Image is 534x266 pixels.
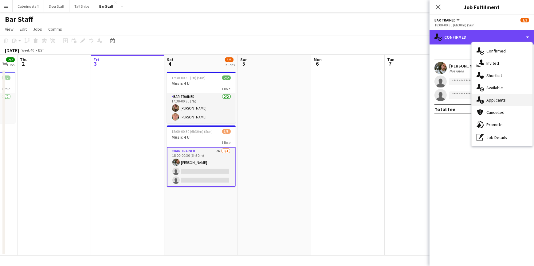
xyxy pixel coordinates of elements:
h3: Music 4 U [167,81,236,86]
span: 1 Role [222,140,231,145]
span: 5 [239,60,248,67]
button: Door Staff [44,0,69,12]
button: Catering staff [13,0,44,12]
span: 3 [92,60,99,67]
span: Mon [314,57,322,62]
h3: Job Fulfilment [430,3,534,11]
h3: Music 4 U [167,134,236,140]
div: Total fee [434,106,455,112]
div: 1 Job [6,63,14,67]
div: [DATE] [5,47,19,53]
div: BST [38,48,44,52]
div: 18:00-00:30 (6h30m) (Sun) [434,23,529,27]
span: Jobs [33,26,42,32]
a: Jobs [30,25,45,33]
span: 17:30-00:30 (7h) (Sun) [172,75,206,80]
span: 2/2 [2,75,10,80]
div: Not rated [449,69,465,73]
span: 1/3 [520,18,529,22]
a: Comms [46,25,65,33]
a: View [2,25,16,33]
span: 3/5 [225,57,234,62]
span: 4 [166,60,174,67]
app-card-role: Bar trained2A1/318:00-00:30 (6h30m)[PERSON_NAME] [167,147,236,187]
span: Comms [48,26,62,32]
app-job-card: 18:00-00:30 (6h30m) (Sun)1/3Music 4 U1 RoleBar trained2A1/318:00-00:30 (6h30m)[PERSON_NAME] [167,125,236,187]
span: 7 [386,60,394,67]
span: Invited [486,60,499,66]
span: View [5,26,14,32]
span: Applicants [486,97,506,103]
span: Sat [167,57,174,62]
span: Week 40 [20,48,36,52]
span: Confirmed [486,48,506,54]
span: Sun [240,57,248,62]
span: Thu [20,57,28,62]
button: Bar trained [434,18,461,22]
span: 1 Role [2,87,10,91]
span: 2/2 [222,75,231,80]
div: 2 Jobs [225,63,235,67]
h1: Bar Staff [5,15,33,24]
div: Confirmed [430,30,534,44]
button: Tall Ships [69,0,94,12]
app-job-card: 17:30-00:30 (7h) (Sun)2/2Music 4 U1 RoleBar trained2/217:30-00:30 (7h)[PERSON_NAME][PERSON_NAME] [167,72,236,123]
span: Cancelled [486,110,505,115]
span: 2/2 [6,57,15,62]
span: Fri [93,57,99,62]
span: Promote [486,122,503,127]
div: Job Details [472,131,532,144]
span: Available [486,85,503,91]
span: Bar trained [434,18,456,22]
span: 1/3 [222,129,231,134]
span: 18:00-00:30 (6h30m) (Sun) [172,129,213,134]
span: Edit [20,26,27,32]
button: Bar Staff [94,0,118,12]
span: 6 [313,60,322,67]
span: Shortlist [486,73,502,78]
span: 2 [19,60,28,67]
app-card-role: Bar trained2/217:30-00:30 (7h)[PERSON_NAME][PERSON_NAME] [167,93,236,123]
div: [PERSON_NAME] [449,63,482,69]
a: Edit [17,25,29,33]
span: Tue [387,57,394,62]
span: 1 Role [222,87,231,91]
